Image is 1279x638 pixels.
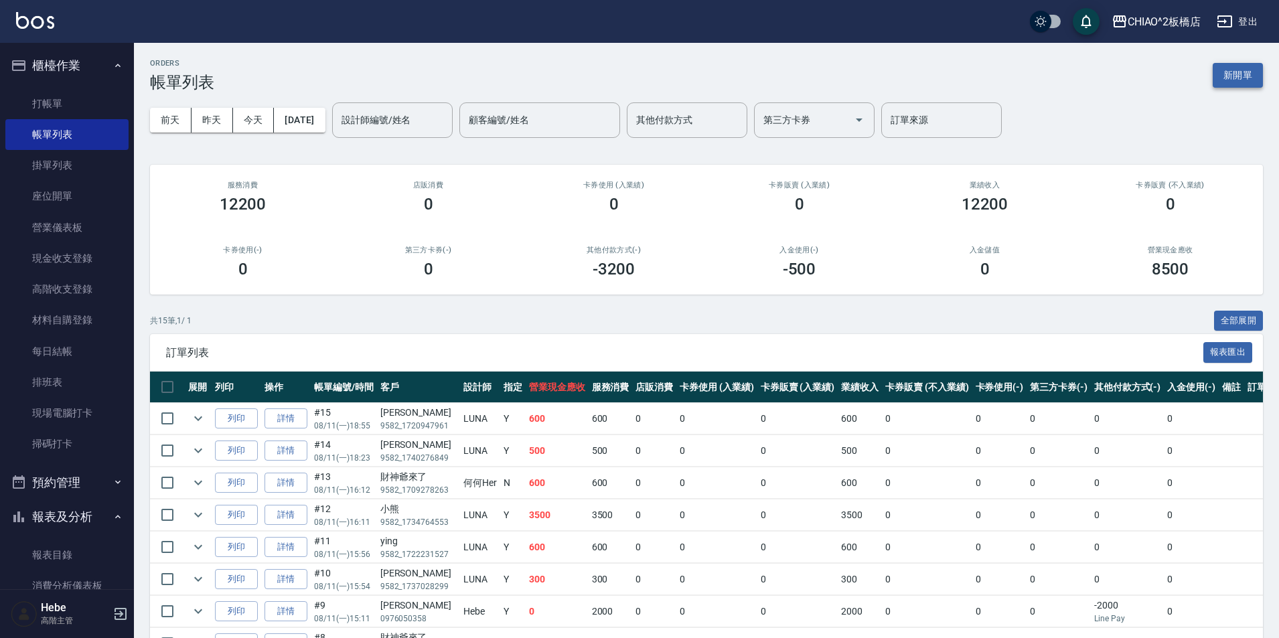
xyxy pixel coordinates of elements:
td: 600 [838,467,882,499]
td: 0 [1027,596,1091,627]
div: 財神爺來了 [380,470,457,484]
td: 600 [838,403,882,434]
td: 0 [1091,467,1164,499]
h2: 第三方卡券(-) [352,246,505,254]
td: #9 [311,596,377,627]
th: 列印 [212,372,261,403]
td: 300 [526,564,589,595]
a: 帳單列表 [5,119,129,150]
td: #12 [311,499,377,531]
td: 0 [632,564,676,595]
h2: 卡券使用(-) [166,246,319,254]
td: 0 [882,532,972,563]
th: 業績收入 [838,372,882,403]
td: 0 [1091,403,1164,434]
p: 共 15 筆, 1 / 1 [150,315,192,327]
h2: 入金儲值 [908,246,1061,254]
td: 300 [838,564,882,595]
td: 0 [972,596,1027,627]
a: 打帳單 [5,88,129,119]
td: 600 [589,532,633,563]
button: 報表及分析 [5,499,129,534]
div: CHIAO^2板橋店 [1128,13,1201,30]
a: 詳情 [265,505,307,526]
td: 0 [972,499,1027,531]
a: 詳情 [265,441,307,461]
td: 0 [1027,532,1091,563]
button: 新開單 [1213,63,1263,88]
td: LUNA [460,532,500,563]
button: 列印 [215,473,258,493]
td: 2000 [589,596,633,627]
td: #15 [311,403,377,434]
h3: 0 [238,260,248,278]
td: 0 [1164,467,1219,499]
div: ying [380,534,457,548]
td: 600 [838,532,882,563]
button: CHIAO^2板橋店 [1106,8,1207,35]
div: [PERSON_NAME] [380,438,457,452]
p: 08/11 (一) 18:23 [314,452,374,464]
td: 500 [838,435,882,467]
h5: Hebe [41,601,109,615]
td: 0 [757,564,838,595]
button: 列印 [215,569,258,590]
th: 服務消費 [589,372,633,403]
td: 0 [972,467,1027,499]
td: 0 [1027,499,1091,531]
span: 訂單列表 [166,346,1203,360]
td: 600 [589,467,633,499]
td: 0 [676,467,757,499]
td: Hebe [460,596,500,627]
p: 9582_1734764553 [380,516,457,528]
td: 500 [526,435,589,467]
button: expand row [188,408,208,428]
a: 營業儀表板 [5,212,129,243]
p: 08/11 (一) 15:56 [314,548,374,560]
td: 0 [676,499,757,531]
td: 600 [526,467,589,499]
td: 0 [632,435,676,467]
td: 0 [526,596,589,627]
th: 營業現金應收 [526,372,589,403]
td: Y [500,499,526,531]
a: 材料自購登錄 [5,305,129,335]
h3: 服務消費 [166,181,319,189]
td: 0 [1164,596,1219,627]
p: 08/11 (一) 15:11 [314,613,374,625]
td: 0 [1091,532,1164,563]
th: 帳單編號/時間 [311,372,377,403]
button: 列印 [215,601,258,622]
td: -2000 [1091,596,1164,627]
button: 櫃檯作業 [5,48,129,83]
button: 列印 [215,441,258,461]
button: 全部展開 [1214,311,1264,331]
td: 0 [1027,564,1091,595]
h2: 其他付款方式(-) [537,246,690,254]
h2: 卡券販賣 (入業績) [723,181,876,189]
th: 指定 [500,372,526,403]
button: 前天 [150,108,192,133]
td: Y [500,564,526,595]
td: 0 [1091,499,1164,531]
td: 3500 [838,499,882,531]
td: Y [500,532,526,563]
p: 9582_1722231527 [380,548,457,560]
p: 9582_1740276849 [380,452,457,464]
th: 設計師 [460,372,500,403]
th: 入金使用(-) [1164,372,1219,403]
h2: 卡券使用 (入業績) [537,181,690,189]
th: 第三方卡券(-) [1027,372,1091,403]
td: 0 [676,596,757,627]
td: 0 [882,435,972,467]
h3: 8500 [1152,260,1189,278]
a: 報表目錄 [5,540,129,570]
h3: 0 [609,195,619,214]
a: 高階收支登錄 [5,274,129,305]
td: 0 [632,596,676,627]
h3: 0 [795,195,804,214]
h3: -3200 [593,260,635,278]
h2: 卡券販賣 (不入業績) [1094,181,1247,189]
th: 其他付款方式(-) [1091,372,1164,403]
th: 卡券使用 (入業績) [676,372,757,403]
